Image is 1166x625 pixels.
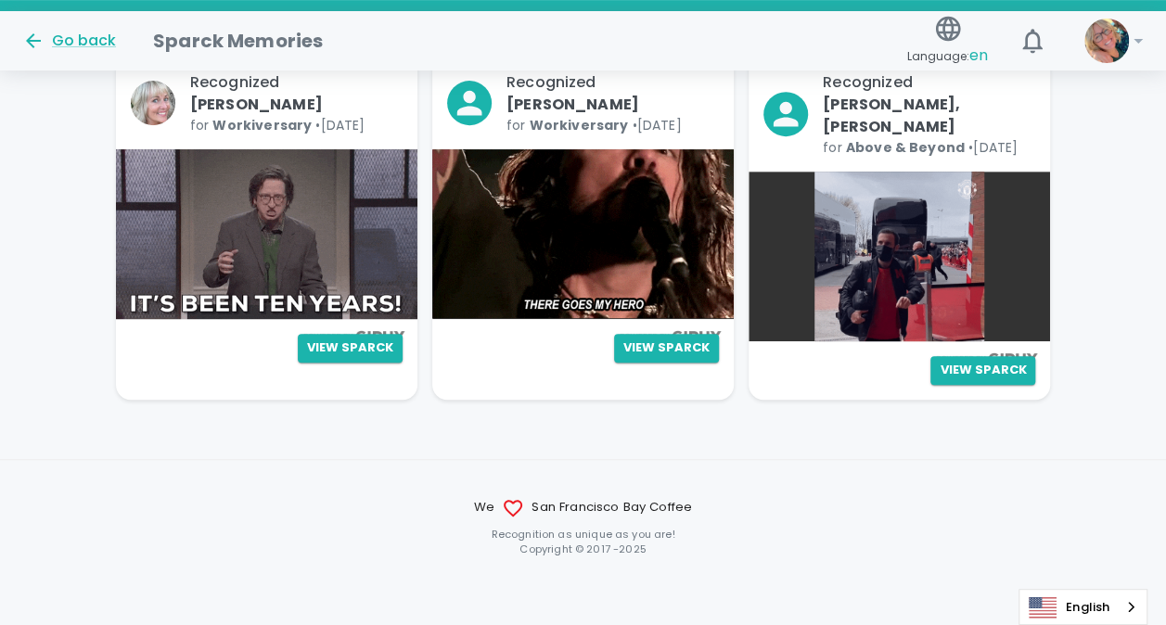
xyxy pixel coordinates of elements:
[614,334,719,363] button: View Sparck
[931,352,1043,364] img: Powered by GIPHY
[506,116,719,134] p: for • [DATE]
[190,94,323,115] span: [PERSON_NAME]
[823,138,1035,157] p: for • [DATE]
[969,45,988,66] span: en
[1019,589,1147,625] aside: Language selected: English
[823,71,1035,138] p: Recognized
[1019,590,1147,624] a: English
[190,116,403,134] p: for • [DATE]
[1084,19,1129,63] img: Picture of Emily
[190,71,403,116] p: Recognized
[530,116,629,134] span: Workiversary
[299,330,410,342] img: Powered by GIPHY
[22,30,116,52] button: Go back
[298,334,403,363] button: View Sparck
[1019,589,1147,625] div: Language
[930,356,1035,385] button: View Sparck
[846,138,965,157] span: Above & Beyond
[900,8,995,74] button: Language:en
[116,149,417,319] img: JDnzNdQVX6K30Ckv6t
[506,94,639,115] span: [PERSON_NAME]
[506,71,719,116] p: Recognized
[131,81,175,125] img: Picture of Emily Eaton
[153,26,323,56] h1: Sparck Memories
[749,172,1050,341] img: D0pY2cCYaJBcQ5v4Cs
[907,44,988,69] span: Language:
[212,116,312,134] span: Workiversary
[432,149,734,319] img: JccQbfNVtAMow
[615,330,726,342] img: Powered by GIPHY
[823,94,960,137] span: [PERSON_NAME], [PERSON_NAME]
